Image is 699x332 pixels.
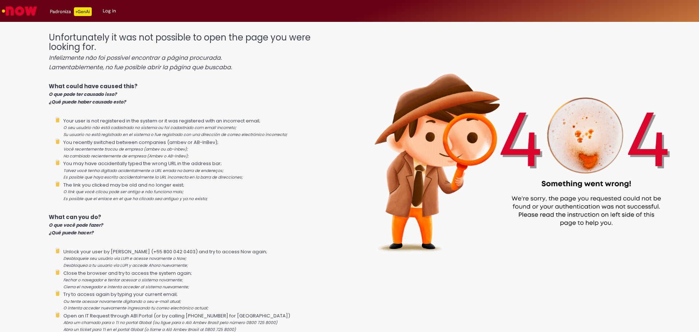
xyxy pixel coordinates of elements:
img: 404_ambev_new.png [341,26,699,275]
i: Abra um chamado para o TI no portal Global (ou ligue para o Alô Ambev Brasil pelo número 0800 725... [63,320,277,325]
h1: Unfortunately it was not possible to open the page you were looking for. [49,33,341,71]
i: Es posible que el enlace en el que ha clicado sea antiguo y ya no exista; [63,196,208,202]
li: Try to access again by typing your current email; [63,290,341,312]
i: O link que você clicou pode ser antigo e não funciona mais; [63,189,183,195]
li: Close the browser and try to access the system again; [63,269,341,290]
i: Desbloqueie seu usuário via LUPI e acesse novamente o Now; [63,256,186,261]
i: Talvez você tenha digitado acidentalmente a URL errada na barra de endereços; [63,168,224,173]
i: O intenta acceder nuevamente ingresando tu correo electrónico actual; [63,305,208,311]
p: What could have caused this? [49,82,341,106]
i: ¿Qué puede haber causado esto? [49,99,126,105]
li: You recently switched between companies (ambev or AB-InBev); [63,138,341,160]
i: Você recentemente trocou de empresa (ambev ou ab-inbev); [63,147,188,152]
i: Cierra el navegador e intenta acceder al sistema nuevamente; [63,284,189,290]
i: O seu usuário não está cadastrado no sistema ou foi cadastrado com email incorreto; [63,125,236,130]
i: O que pode ter causado isso? [49,91,117,97]
p: +GenAi [74,7,92,16]
li: The link you clicked may be old and no longer exist; [63,181,341,202]
div: Padroniza [50,7,92,16]
i: O que você pode fazer? [49,222,103,228]
li: You may have accidentally typed the wrong URL in the address bar; [63,159,341,181]
i: Infelizmente não foi possível encontrar a página procurada. [49,54,222,62]
li: Your user is not registered in the system or it was registered with an incorrect email; [63,117,341,138]
i: Lamentablemente, no fue posible abrir la página que buscaba. [49,63,232,71]
i: Desbloquea a tu usuario vía LUPI y accede Ahora nuevamente; [63,263,188,268]
i: Su usuario no está registrado en el sistema o fue registrado con una dirección de correo electrón... [63,132,287,137]
i: Ou tente acessar novamente digitando o seu e-mail atual; [63,299,181,304]
i: ¿Qué puede hacer? [49,230,94,236]
i: Fechar o navegador e tentar acessar o sistema novamente; [63,277,183,283]
img: ServiceNow [1,4,38,18]
i: Ha cambiado recientemente de empresa (Ambev o AB-InBev); [63,153,189,159]
li: Unlock your user by [PERSON_NAME] (+55 800 042 0403) and try to access Now again; [63,247,341,269]
i: Es posible que haya escrito accidentalmente la URL incorrecta en la barra de direcciones; [63,175,243,180]
p: What can you do? [49,213,341,237]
